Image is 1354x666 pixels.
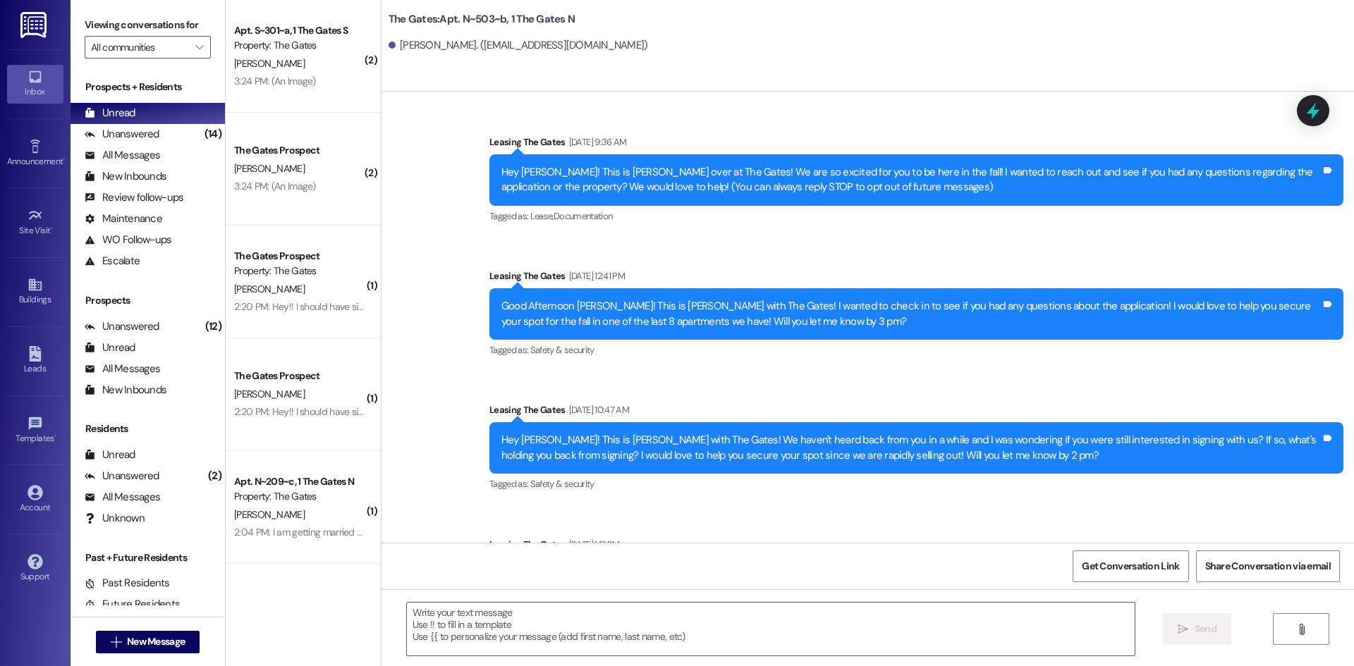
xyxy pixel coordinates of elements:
span: [PERSON_NAME] [234,283,305,295]
div: Tagged as: [489,474,1343,494]
i:  [195,42,203,53]
div: Past Residents [85,576,170,591]
div: (2) [205,465,225,487]
i:  [1296,624,1307,635]
div: 3:24 PM: (An Image) [234,180,316,192]
span: • [63,154,65,164]
div: 2:04 PM: I am getting married so I won't be at the gates in the fall!! Thank you tho! [234,526,564,538]
div: (14) [201,123,225,145]
a: Templates • [7,412,63,450]
div: Residents [71,421,225,436]
span: [PERSON_NAME] [234,57,305,70]
a: Account [7,481,63,519]
label: Viewing conversations for [85,14,211,36]
input: All communities [91,36,188,58]
div: Maintenance [85,211,162,226]
div: Good Afternoon [PERSON_NAME]! This is [PERSON_NAME] with The Gates! I wanted to check in to see i... [501,299,1321,329]
div: [PERSON_NAME]. ([EMAIL_ADDRESS][DOMAIN_NAME]) [389,38,648,53]
div: Unread [85,340,135,355]
div: Property: The Gates [234,38,365,53]
div: Past + Future Residents [71,550,225,565]
img: ResiDesk Logo [20,12,49,38]
i:  [111,636,121,648]
div: Escalate [85,254,140,269]
div: New Inbounds [85,169,166,184]
span: Send [1195,622,1216,636]
div: Unread [85,448,135,462]
div: Hey [PERSON_NAME]! This is [PERSON_NAME] over at The Gates! We are so excited for you to be here ... [501,165,1321,195]
button: Get Conversation Link [1073,550,1188,582]
i:  [1178,624,1188,635]
a: Site Visit • [7,204,63,242]
div: Property: The Gates [234,264,365,278]
div: [DATE] 9:36 AM [566,135,627,149]
span: • [51,223,53,233]
div: Leasing The Gates [489,402,1343,422]
span: Safety & security [530,478,594,490]
span: New Message [127,634,185,649]
div: All Messages [85,148,160,163]
div: Unread [85,106,135,121]
a: Leads [7,342,63,380]
div: Leasing The Gates [489,537,1343,557]
div: New Inbounds [85,383,166,397]
span: [PERSON_NAME] [234,162,305,175]
div: [DATE] 1:17 PM [566,537,620,552]
span: Documentation [554,210,613,222]
div: 3:24 PM: (An Image) [234,75,316,87]
b: The Gates: Apt. N~503~b, 1 The Gates N [389,12,575,27]
div: All Messages [85,490,160,505]
div: Apt. N~209~c, 1 The Gates N [234,474,365,489]
div: Unanswered [85,469,159,483]
a: Support [7,550,63,588]
div: Review follow-ups [85,190,183,205]
div: Tagged as: [489,340,1343,360]
span: [PERSON_NAME] [234,508,305,521]
span: [PERSON_NAME] [234,388,305,400]
div: Prospects [71,293,225,308]
div: Apt. S~301~a, 1 The Gates S [234,23,365,38]
div: [DATE] 12:41 PM [566,269,625,283]
span: Get Conversation Link [1082,559,1179,574]
button: Share Conversation via email [1196,550,1340,582]
div: Unanswered [85,319,159,334]
button: New Message [96,631,200,653]
div: (12) [202,316,225,338]
a: Inbox [7,65,63,103]
div: Unanswered [85,127,159,142]
div: The Gates Prospect [234,249,365,264]
div: WO Follow-ups [85,233,171,247]
div: Prospects + Residents [71,80,225,94]
div: The Gates Prospect [234,369,365,383]
div: The Gates Prospect [234,143,365,158]
div: Tagged as: [489,206,1343,226]
span: Share Conversation via email [1205,559,1331,574]
div: Property: The Gates [234,489,365,504]
div: Hey [PERSON_NAME]! This is [PERSON_NAME] with The Gates! We haven't heard back from you in a whil... [501,433,1321,463]
div: Future Residents [85,597,180,612]
div: [DATE] 10:47 AM [566,402,629,417]
div: 2:20 PM: Hey!! I should have signed my winter lease for the deal, do you guys see it on your end? [234,405,629,418]
span: • [54,431,56,441]
span: Safety & security [530,344,594,356]
span: Lease , [530,210,554,222]
div: Leasing The Gates [489,269,1343,288]
div: All Messages [85,362,160,376]
div: Leasing The Gates [489,135,1343,154]
a: Buildings [7,273,63,311]
div: 2:20 PM: Hey!! I should have signed my winter lease for the deal, do you guys see it on your end? [234,300,629,313]
button: Send [1163,613,1231,645]
div: Unknown [85,511,145,526]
